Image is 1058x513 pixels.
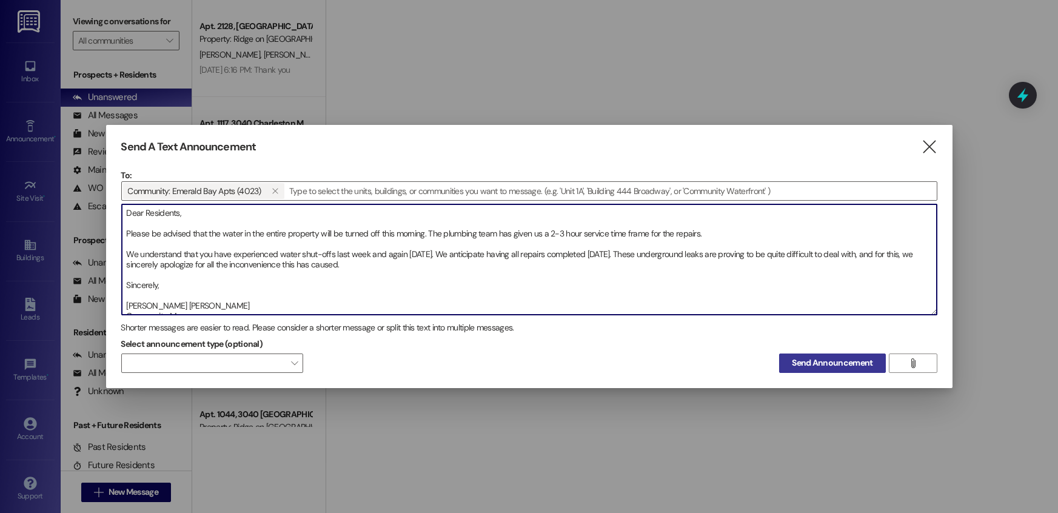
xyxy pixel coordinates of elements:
div: Shorter messages are easier to read. Please consider a shorter message or split this text into mu... [121,321,937,334]
label: Select announcement type (optional) [121,335,263,354]
div: Dear Residents, Please be advised that the water in the entire property will be turned off this m... [121,204,937,315]
h3: Send A Text Announcement [121,140,256,154]
p: To: [121,169,937,181]
textarea: Dear Residents, Please be advised that the water in the entire property will be turned off this m... [122,204,937,315]
button: Community: Emerald Bay Apts (4023) [266,183,284,199]
i:  [908,358,917,368]
i:  [921,141,937,153]
input: Type to select the units, buildings, or communities you want to message. (e.g. 'Unit 1A', 'Buildi... [286,182,937,200]
button: Send Announcement [779,354,885,373]
i:  [272,186,278,196]
span: Community: Emerald Bay Apts (4023) [128,183,261,199]
span: Send Announcement [792,357,872,369]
